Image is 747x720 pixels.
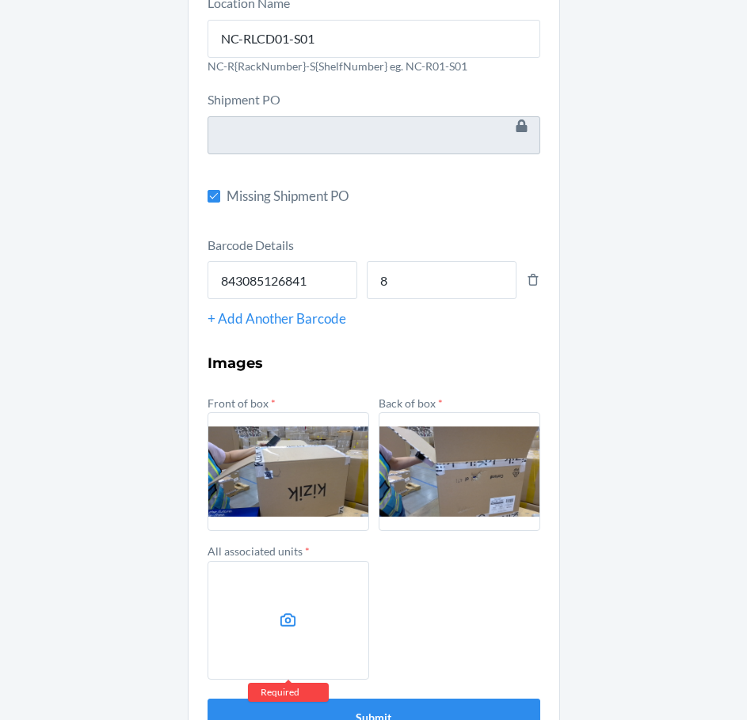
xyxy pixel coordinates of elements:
input: Missing Shipment PO [208,190,220,203]
label: All associated units [208,544,310,558]
h3: Images [208,353,540,373]
label: Front of box [208,396,276,410]
div: + Add Another Barcode [208,309,540,329]
label: Barcode Details [208,237,294,252]
label: Back of box [379,396,443,410]
label: Shipment PO [208,92,280,107]
p: NC-R{RackNumber}-S{ShelfNumber} eg. NC-R01-S01 [208,58,540,74]
input: Quantity [367,261,516,299]
div: Required [248,683,329,702]
input: Barcode [208,261,357,299]
span: Missing Shipment PO [227,186,540,207]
